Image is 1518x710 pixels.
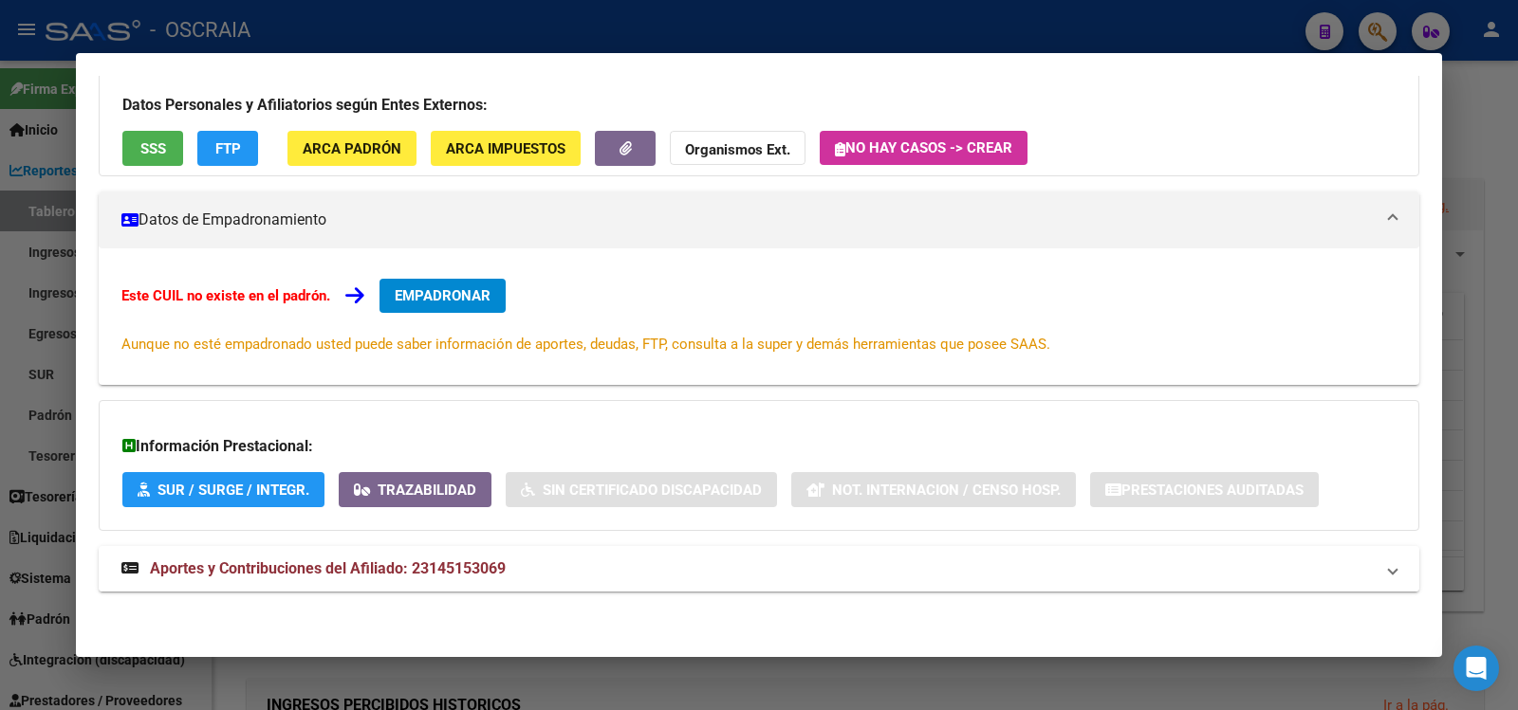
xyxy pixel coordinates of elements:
strong: Este CUIL no existe en el padrón. [121,287,330,304]
span: ARCA Padrón [303,140,401,157]
span: Prestaciones Auditadas [1121,482,1304,499]
button: No hay casos -> Crear [820,131,1027,165]
span: EMPADRONAR [395,287,491,304]
button: FTP [197,131,258,166]
span: Trazabilidad [378,482,476,499]
strong: Organismos Ext. [685,141,790,158]
div: Open Intercom Messenger [1453,646,1499,691]
span: Sin Certificado Discapacidad [543,482,762,499]
button: SUR / SURGE / INTEGR. [122,472,324,507]
span: Aportes y Contribuciones del Afiliado: 23145153069 [150,559,506,577]
span: Not. Internacion / Censo Hosp. [832,482,1061,499]
mat-expansion-panel-header: Aportes y Contribuciones del Afiliado: 23145153069 [99,546,1419,592]
h3: Datos Personales y Afiliatorios según Entes Externos: [122,94,1396,117]
button: ARCA Padrón [287,131,417,166]
button: Sin Certificado Discapacidad [506,472,777,507]
button: EMPADRONAR [379,279,506,313]
span: SUR / SURGE / INTEGR. [157,482,309,499]
button: Not. Internacion / Censo Hosp. [791,472,1076,507]
span: ARCA Impuestos [446,140,565,157]
button: ARCA Impuestos [431,131,581,166]
span: SSS [140,140,166,157]
button: Prestaciones Auditadas [1090,472,1319,507]
button: Organismos Ext. [670,131,805,166]
h3: Información Prestacional: [122,435,1396,458]
span: No hay casos -> Crear [835,139,1012,156]
div: Datos de Empadronamiento [99,248,1419,385]
button: SSS [122,131,183,166]
span: Aunque no esté empadronado usted puede saber información de aportes, deudas, FTP, consulta a la s... [121,336,1050,353]
mat-expansion-panel-header: Datos de Empadronamiento [99,191,1419,248]
span: FTP [215,140,241,157]
mat-panel-title: Datos de Empadronamiento [121,209,1374,231]
button: Trazabilidad [339,472,491,507]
